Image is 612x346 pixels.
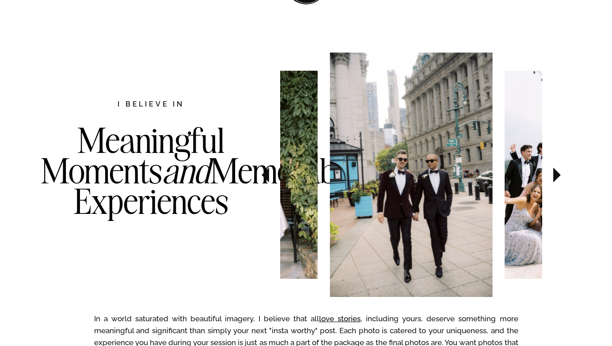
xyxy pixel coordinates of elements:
i: and [162,149,210,192]
img: Newlyweds in downtown NYC wearing tuxes and boutonnieres [330,53,493,297]
img: Bride and groom walking for a portrait [179,71,317,278]
h2: I believe in [71,99,231,111]
a: love stories [319,314,361,323]
h3: Meaningful Moments Memorable Experiences [41,125,262,252]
